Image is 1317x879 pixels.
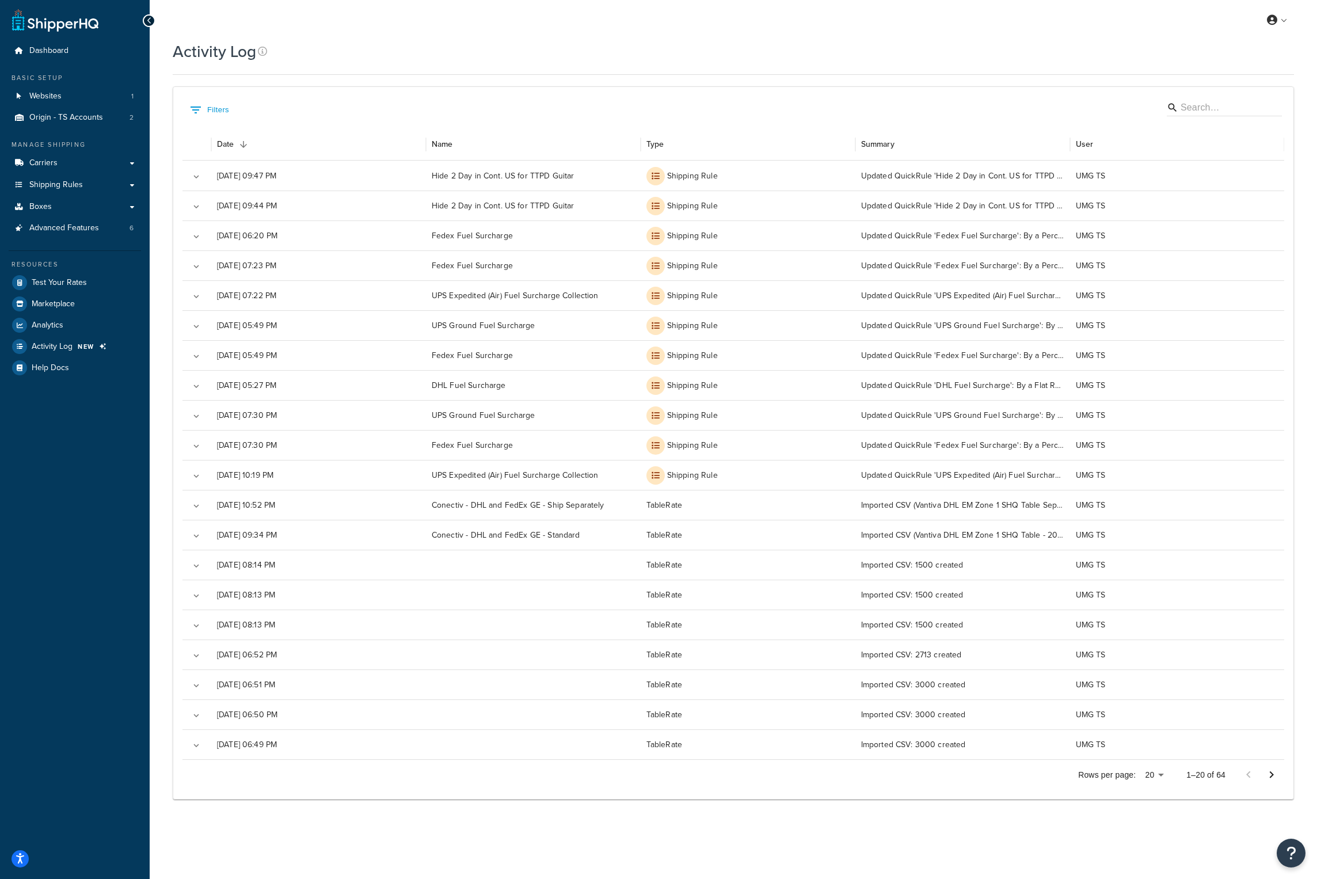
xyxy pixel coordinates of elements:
[855,490,1070,520] div: Imported CSV (Vantiva DHL EM Zone 1 SHQ Table Sep- 20250616.csv): 16 created in Conectiv - DHL an...
[9,315,141,336] li: Analytics
[641,550,855,580] div: TableRate
[855,370,1070,400] div: Updated QuickRule 'DHL Fuel Surcharge': By a Flat Rate
[188,229,204,245] button: Expand
[1070,250,1285,280] div: UMG TS
[188,468,204,484] button: Expand
[646,138,664,150] div: Type
[1181,101,1265,115] input: Search…
[855,400,1070,430] div: Updated QuickRule 'UPS Ground Fuel Surcharge': By a Percentage
[211,220,426,250] div: [DATE] 06:20 PM
[9,86,141,107] a: Websites 1
[641,699,855,729] div: TableRate
[1140,767,1168,783] div: 20
[426,340,641,370] div: Fedex Fuel Surcharge
[211,490,426,520] div: [DATE] 10:52 PM
[188,678,204,694] button: Expand
[211,669,426,699] div: [DATE] 06:51 PM
[29,202,52,212] span: Boxes
[426,161,641,191] div: Hide 2 Day in Cont. US for TTPD Guitar
[1070,220,1285,250] div: UMG TS
[1070,640,1285,669] div: UMG TS
[667,230,718,242] p: Shipping Rule
[9,336,141,357] li: Activity Log
[1070,191,1285,220] div: UMG TS
[426,430,641,460] div: Fedex Fuel Surcharge
[211,460,426,490] div: [DATE] 10:19 PM
[1070,699,1285,729] div: UMG TS
[1070,669,1285,699] div: UMG TS
[426,400,641,430] div: UPS Ground Fuel Surcharge
[9,107,141,128] a: Origin - TS Accounts 2
[641,729,855,759] div: TableRate
[130,113,134,123] span: 2
[855,640,1070,669] div: Imported CSV: 2713 created
[211,161,426,191] div: [DATE] 09:47 PM
[1070,729,1285,759] div: UMG TS
[426,280,641,310] div: UPS Expedited (Air) Fuel Surcharge Collection
[9,196,141,218] li: Boxes
[9,218,141,239] a: Advanced Features 6
[211,550,426,580] div: [DATE] 08:14 PM
[188,737,204,754] button: Expand
[29,158,58,168] span: Carriers
[1070,310,1285,340] div: UMG TS
[667,380,718,391] p: Shipping Rule
[9,140,141,150] div: Manage Shipping
[1070,550,1285,580] div: UMG TS
[32,278,87,288] span: Test Your Rates
[1070,161,1285,191] div: UMG TS
[667,260,718,272] p: Shipping Rule
[188,348,204,364] button: Expand
[9,294,141,314] a: Marketplace
[426,220,641,250] div: Fedex Fuel Surcharge
[211,520,426,550] div: [DATE] 09:34 PM
[667,320,718,332] p: Shipping Rule
[426,310,641,340] div: UPS Ground Fuel Surcharge
[188,288,204,305] button: Expand
[9,107,141,128] li: Origins
[187,101,232,119] button: Show filters
[1070,520,1285,550] div: UMG TS
[641,669,855,699] div: TableRate
[211,430,426,460] div: [DATE] 07:30 PM
[9,336,141,357] a: Activity Log NEW
[9,260,141,269] div: Resources
[9,174,141,196] a: Shipping Rules
[211,280,426,310] div: [DATE] 07:22 PM
[855,550,1070,580] div: Imported CSV: 1500 created
[855,280,1070,310] div: Updated QuickRule 'UPS Expedited (Air) Fuel Surcharge Collection': By a Percentage
[667,440,718,451] p: Shipping Rule
[1186,769,1225,781] p: 1–20 of 64
[641,580,855,610] div: TableRate
[855,610,1070,640] div: Imported CSV: 1500 created
[426,370,641,400] div: DHL Fuel Surcharge
[426,460,641,490] div: UPS Expedited (Air) Fuel Surcharge Collection
[1167,99,1282,119] div: Search
[1070,370,1285,400] div: UMG TS
[1078,769,1136,781] p: Rows per page:
[235,136,252,153] button: Sort
[855,191,1070,220] div: Updated QuickRule 'Hide 2 Day in Cont. US for TTPD Guitar': By a Flat Rate, And Apply This Rate T...
[855,580,1070,610] div: Imported CSV: 1500 created
[667,200,718,212] p: Shipping Rule
[188,618,204,634] button: Expand
[173,40,256,63] h1: Activity Log
[188,169,204,185] button: Expand
[9,153,141,174] a: Carriers
[9,40,141,62] li: Dashboard
[131,92,134,101] span: 1
[426,250,641,280] div: Fedex Fuel Surcharge
[188,528,204,544] button: Expand
[855,520,1070,550] div: Imported CSV (Vantiva DHL EM Zone 1 SHQ Table - 20250616.csv): 16 created in Conectiv - DHL and F...
[641,610,855,640] div: TableRate
[188,707,204,724] button: Expand
[667,470,718,481] p: Shipping Rule
[188,258,204,275] button: Expand
[188,199,204,215] button: Expand
[432,138,453,150] div: Name
[667,290,718,302] p: Shipping Rule
[426,490,641,520] div: Conectiv - DHL and FedEx GE - Ship Separately
[855,729,1070,759] div: Imported CSV: 3000 created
